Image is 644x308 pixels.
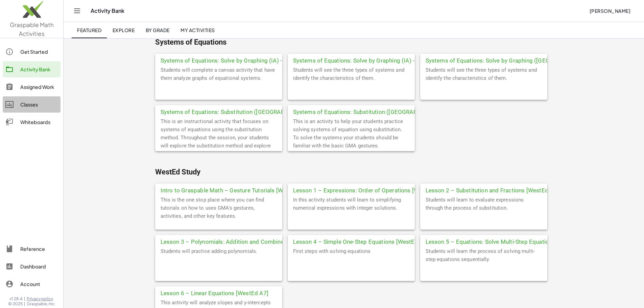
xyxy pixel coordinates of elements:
[20,245,58,253] div: Reference
[3,241,61,257] a: Reference
[3,44,61,60] a: Get Started
[288,184,415,196] div: Lesson 1 – Expressions: Order of Operations [WestEd A2]
[3,276,61,292] a: Account
[155,38,553,47] h2: Systems of Equations
[24,296,25,302] span: |
[181,27,215,33] span: My Activities
[420,235,547,247] div: Lesson 5 – Equations: Solve Multi-Step Equations [WestEd A6]
[288,196,415,230] div: In this activity students will learn to simplifying numerical expressions with integer solutions.
[3,258,61,275] a: Dashboard
[27,296,55,302] a: Privacy policy
[288,247,415,281] div: First steps with solving equations
[10,21,54,37] span: Graspable Math Activities
[20,100,58,109] div: Classes
[20,280,58,288] div: Account
[420,196,547,230] div: Students will learn to evaluate expressions through the process of substitution.
[288,66,415,100] div: Students will see the three types of systems and identify the characteristics of them.
[112,27,135,33] span: Explore
[9,296,23,302] span: v1.28.4
[3,61,61,77] a: Activity Bank
[3,96,61,113] a: Classes
[20,262,58,270] div: Dashboard
[155,196,282,230] div: This is the one stop place where you can find tutorials on how to uses GMA's gestures, activities...
[155,247,282,281] div: Students will practice adding polynomials.
[20,48,58,56] div: Get Started
[155,286,282,299] div: Lesson 6 – Linear Equations [WestEd A7]
[155,235,282,247] div: Lesson 3 – Polynomials: Addition and Combine Like Terms [WestEd A4]
[420,247,547,281] div: Students will learn the process of solving multi-step equations sequentially.
[155,105,282,117] div: Systems of Equations: Substitution ([GEOGRAPHIC_DATA])
[155,54,282,66] div: Systems of Equations: Solve by Graphing (IA) - Part One
[288,235,415,247] div: Lesson 4 – Simple One-Step Equations [WestEd A5]
[288,105,415,117] div: Systems of Equations: Substitution ([GEOGRAPHIC_DATA])
[20,83,58,91] div: Assigned Work
[77,27,101,33] span: Featured
[420,66,547,100] div: Students will see the three types of systems and identify the characteristics of them.
[24,301,25,307] span: |
[27,301,55,307] span: Graspable, Inc.
[72,5,82,16] button: Toggle navigation
[420,54,547,66] div: Systems of Equations: Solve by Graphing ([GEOGRAPHIC_DATA])
[420,184,547,196] div: Lesson 2 – Substitution and Fractions [WestEd A3]
[155,117,282,151] div: This is an instructional activity that focuses on systems of equations using the substitution met...
[155,184,282,196] div: Intro to Graspable Math – Gesture Tutorials [WestEd A1]
[20,65,58,73] div: Activity Bank
[145,27,169,33] span: By Grade
[3,114,61,130] a: Whiteboards
[288,117,415,151] div: This is an activity to help your students practice solving systems of equation using substitution...
[155,66,282,100] div: Students will complete a canvas activity that have them analyze graphs of equational systems.
[20,118,58,126] div: Whiteboards
[584,5,636,17] button: [PERSON_NAME]
[3,79,61,95] a: Assigned Work
[589,8,630,14] span: [PERSON_NAME]
[155,167,553,177] h2: WestEd Study
[8,301,23,307] span: © 2025
[288,54,415,66] div: Systems of Equations: Solve by Graphing (IA) - Part Two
